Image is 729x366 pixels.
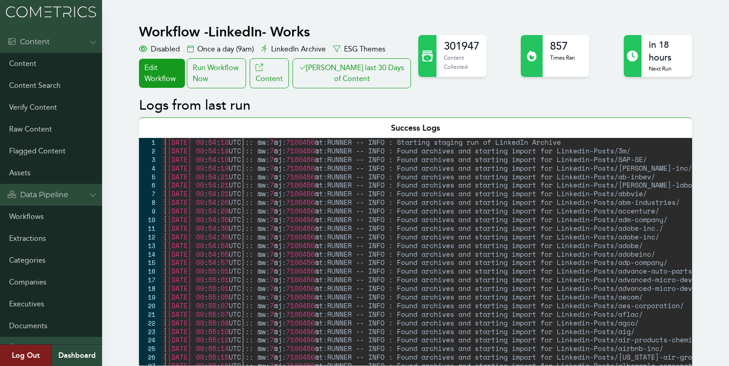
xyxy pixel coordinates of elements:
div: 8 [139,198,161,207]
div: Success Logs [139,117,692,138]
div: 24 [139,335,161,344]
h2: Logs from last run [139,97,692,114]
div: 4 [139,164,161,173]
div: ESG Themes [333,44,385,55]
div: 25 [139,344,161,353]
h2: 857 [550,39,575,53]
div: 14 [139,250,161,259]
div: 11 [139,224,161,233]
h2: in 18 hours [649,39,684,64]
p: Next Run [649,64,684,73]
div: 22 [139,319,161,327]
div: Admin [7,342,45,353]
div: Content [7,36,50,47]
div: 7 [139,189,161,198]
div: 18 [139,284,161,293]
div: 16 [139,267,161,275]
div: 17 [139,275,161,284]
div: 12 [139,233,161,241]
div: 10 [139,215,161,224]
div: Data Pipeline [7,189,68,200]
div: 6 [139,181,161,189]
div: 13 [139,241,161,250]
div: 23 [139,327,161,336]
div: 20 [139,301,161,310]
div: Disabled [139,44,180,55]
h2: 301947 [444,39,479,53]
div: 21 [139,310,161,319]
div: LinkedIn Archive [261,44,326,55]
a: Dashboard [51,345,102,366]
a: Content [250,58,289,88]
div: Once a day (9am) [187,44,254,55]
div: 9 [139,207,161,215]
div: 19 [139,293,161,301]
p: Content Collected [444,53,479,71]
a: Edit Workflow [139,59,185,88]
div: 3 [139,155,161,164]
p: Times Ran [550,53,575,62]
h1: Workflow - LinkedIn- Works [139,24,413,40]
div: 26 [139,353,161,361]
button: [PERSON_NAME] last 30 Days of Content [293,58,411,88]
div: Run Workflow Now [187,58,246,88]
div: 2 [139,147,161,155]
div: 5 [139,173,161,181]
div: 15 [139,258,161,267]
div: 1 [139,138,161,147]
